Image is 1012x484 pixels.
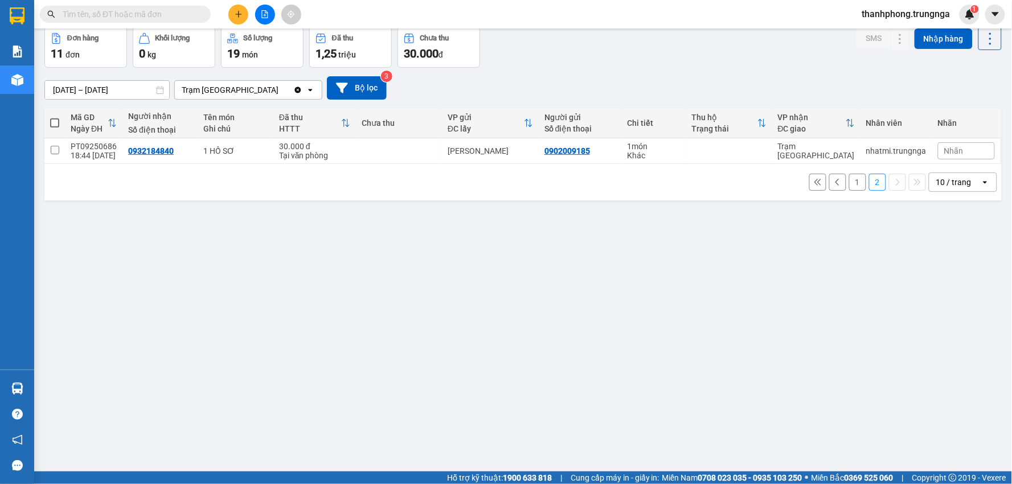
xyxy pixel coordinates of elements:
button: Bộ lọc [327,76,387,100]
div: ĐC lấy [448,124,524,133]
div: 10 / trang [936,177,972,188]
div: Đã thu [279,113,341,122]
div: Trạm [GEOGRAPHIC_DATA] [778,142,855,160]
svg: open [306,85,315,95]
button: aim [281,5,301,24]
img: warehouse-icon [11,74,23,86]
span: question-circle [12,409,23,420]
div: Chi tiết [627,118,681,128]
div: Người gửi [544,113,616,122]
div: Nhãn [938,118,995,128]
div: Số điện thoại [128,125,192,134]
button: caret-down [985,5,1005,24]
div: 1 HỒ SƠ [203,146,268,155]
div: Người nhận [128,112,192,121]
img: solution-icon [11,46,23,58]
input: Tìm tên, số ĐT hoặc mã đơn [63,8,197,20]
button: Đơn hàng11đơn [44,27,127,68]
span: 19 [227,47,240,60]
div: 1 món [627,142,681,151]
th: Toggle SortBy [273,108,356,138]
span: | [560,471,562,484]
th: Toggle SortBy [686,108,772,138]
th: Toggle SortBy [65,108,122,138]
div: Tên món [203,113,268,122]
span: Hỗ trợ kỹ thuật: [447,471,552,484]
span: món [242,50,258,59]
th: Toggle SortBy [772,108,861,138]
span: đơn [65,50,80,59]
div: Ngày ĐH [71,124,108,133]
span: triệu [338,50,356,59]
sup: 3 [381,71,392,82]
svg: open [981,178,990,187]
li: Trung Nga [6,6,165,27]
input: Select a date range. [45,81,169,99]
div: Số lượng [244,34,273,42]
span: Cung cấp máy in - giấy in: [571,471,659,484]
sup: 1 [971,5,979,13]
div: Trạng thái [692,124,757,133]
button: Nhập hàng [915,28,973,49]
b: T1 [PERSON_NAME], P [PERSON_NAME] [79,63,148,97]
div: Khác [627,151,681,160]
div: Khối lượng [155,34,190,42]
div: Mã GD [71,113,108,122]
div: PT09250686 [71,142,117,151]
li: VP Trạm [GEOGRAPHIC_DATA] [6,48,79,86]
div: Đã thu [332,34,353,42]
button: SMS [857,28,891,48]
div: Chưa thu [362,118,436,128]
span: message [12,460,23,471]
div: HTTT [279,124,341,133]
span: 30.000 [404,47,439,60]
strong: 0369 525 060 [845,473,894,482]
th: Toggle SortBy [442,108,539,138]
div: 0902009185 [544,146,590,155]
li: [PERSON_NAME] [79,48,151,61]
button: Chưa thu30.000đ [398,27,480,68]
span: aim [287,10,295,18]
span: thanhphong.trungnga [853,7,960,21]
button: 2 [869,174,886,191]
strong: 1900 633 818 [503,473,552,482]
div: VP gửi [448,113,524,122]
span: đ [439,50,443,59]
button: Đã thu1,25 triệu [309,27,392,68]
div: ĐC giao [778,124,846,133]
img: warehouse-icon [11,383,23,395]
div: [PERSON_NAME] [448,146,533,155]
span: 11 [51,47,63,60]
button: Khối lượng0kg [133,27,215,68]
span: Miền Nam [662,471,802,484]
input: Selected Trạm Sài Gòn. [280,84,281,96]
strong: 0708 023 035 - 0935 103 250 [698,473,802,482]
div: Nhân viên [866,118,927,128]
img: logo-vxr [10,7,24,24]
span: plus [235,10,243,18]
span: Miền Bắc [812,471,894,484]
div: 0932184840 [128,146,174,155]
div: Tại văn phòng [279,151,350,160]
span: copyright [949,474,957,482]
span: 0 [139,47,145,60]
img: logo.jpg [6,6,46,46]
div: Đơn hàng [67,34,99,42]
span: file-add [261,10,269,18]
span: caret-down [990,9,1001,19]
span: Nhãn [944,146,964,155]
div: Thu hộ [692,113,757,122]
div: Số điện thoại [544,124,616,133]
button: file-add [255,5,275,24]
div: Ghi chú [203,124,268,133]
div: nhatmi.trungnga [866,146,927,155]
div: Chưa thu [420,34,449,42]
button: Số lượng19món [221,27,304,68]
div: 18:44 [DATE] [71,151,117,160]
div: Trạm [GEOGRAPHIC_DATA] [182,84,278,96]
span: notification [12,434,23,445]
div: VP nhận [778,113,846,122]
span: 1,25 [316,47,337,60]
span: environment [79,63,87,71]
span: ⚪️ [805,475,809,480]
